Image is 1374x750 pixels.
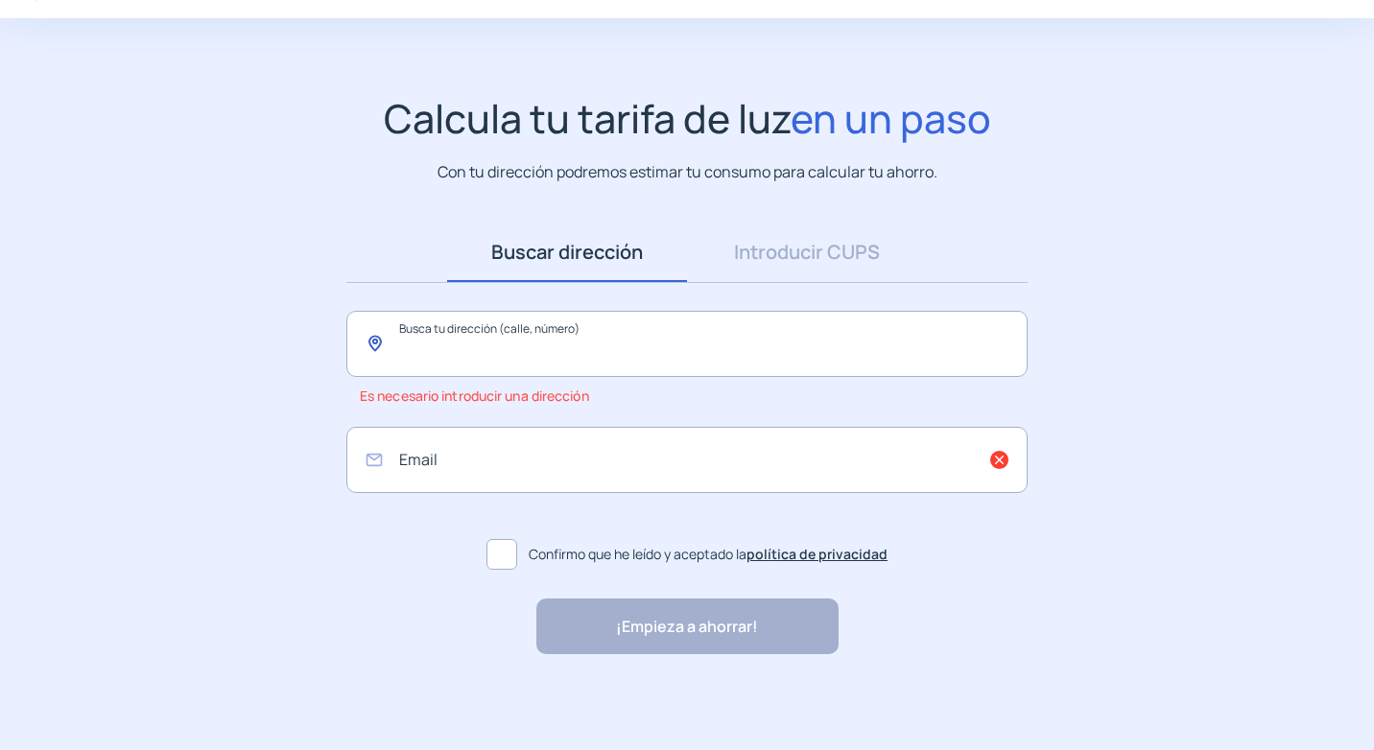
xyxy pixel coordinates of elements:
a: Buscar dirección [447,223,687,282]
p: Con tu dirección podremos estimar tu consumo para calcular tu ahorro. [438,160,937,184]
a: política de privacidad [746,545,888,563]
h1: Calcula tu tarifa de luz [384,95,991,142]
span: en un paso [791,91,991,145]
a: Introducir CUPS [687,223,927,282]
span: Confirmo que he leído y aceptado la [529,544,888,565]
span: Es necesario introducir una dirección [360,377,589,415]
